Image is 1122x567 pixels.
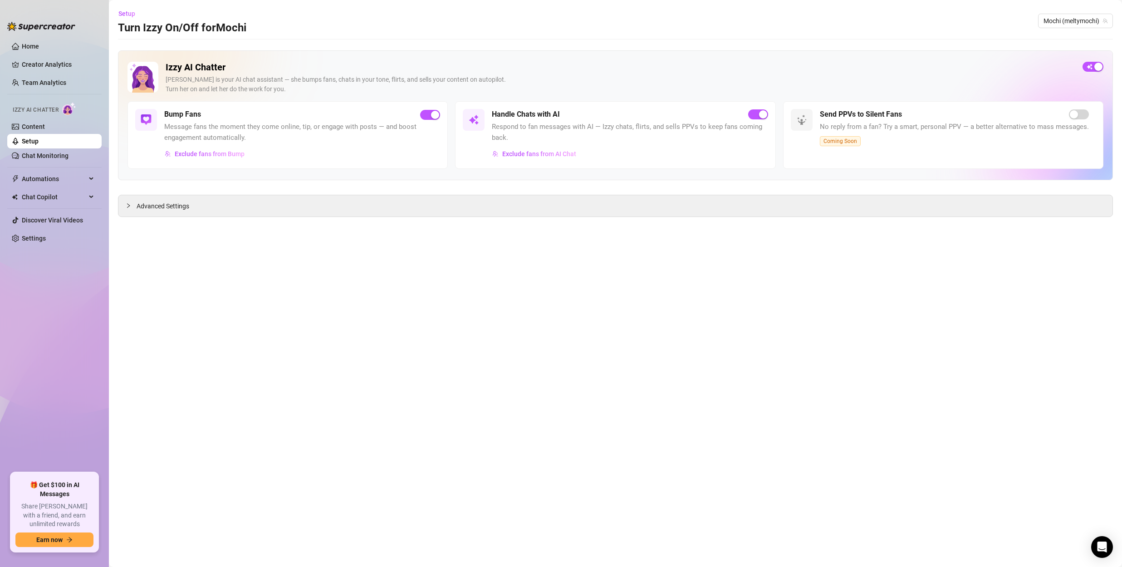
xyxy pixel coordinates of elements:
[164,147,245,161] button: Exclude fans from Bump
[7,22,75,31] img: logo-BBDzfeDw.svg
[796,114,807,125] img: svg%3e
[22,217,83,224] a: Discover Viral Videos
[468,114,479,125] img: svg%3e
[13,106,59,114] span: Izzy AI Chatter
[15,502,93,529] span: Share [PERSON_NAME] with a friend, and earn unlimited rewards
[127,62,158,93] img: Izzy AI Chatter
[492,151,499,157] img: svg%3e
[15,532,93,547] button: Earn nowarrow-right
[820,122,1089,133] span: No reply from a fan? Try a smart, personal PPV — a better alternative to mass messages.
[492,122,768,143] span: Respond to fan messages with AI — Izzy chats, flirts, and sells PPVs to keep fans coming back.
[22,235,46,242] a: Settings
[118,10,135,17] span: Setup
[22,152,69,159] a: Chat Monitoring
[12,175,19,182] span: thunderbolt
[15,481,93,498] span: 🎁 Get $100 in AI Messages
[1102,18,1108,24] span: team
[22,138,39,145] a: Setup
[22,43,39,50] a: Home
[141,114,152,125] img: svg%3e
[166,75,1075,94] div: [PERSON_NAME] is your AI chat assistant — she bumps fans, chats in your tone, flirts, and sells y...
[22,57,94,72] a: Creator Analytics
[820,109,902,120] h5: Send PPVs to Silent Fans
[175,150,245,158] span: Exclude fans from Bump
[12,194,18,200] img: Chat Copilot
[502,150,576,158] span: Exclude fans from AI Chat
[1044,14,1107,28] span: Mochi (meltymochi)
[118,21,246,35] h3: Turn Izzy On/Off for Mochi
[126,201,137,211] div: collapsed
[126,203,131,208] span: collapsed
[492,147,577,161] button: Exclude fans from AI Chat
[36,536,63,543] span: Earn now
[1091,536,1113,558] div: Open Intercom Messenger
[820,136,861,146] span: Coming Soon
[164,109,201,120] h5: Bump Fans
[164,122,440,143] span: Message fans the moment they come online, tip, or engage with posts — and boost engagement automa...
[62,102,76,115] img: AI Chatter
[22,123,45,130] a: Content
[22,190,86,204] span: Chat Copilot
[22,79,66,86] a: Team Analytics
[66,537,73,543] span: arrow-right
[492,109,560,120] h5: Handle Chats with AI
[118,6,142,21] button: Setup
[22,172,86,186] span: Automations
[166,62,1075,73] h2: Izzy AI Chatter
[137,201,189,211] span: Advanced Settings
[165,151,171,157] img: svg%3e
